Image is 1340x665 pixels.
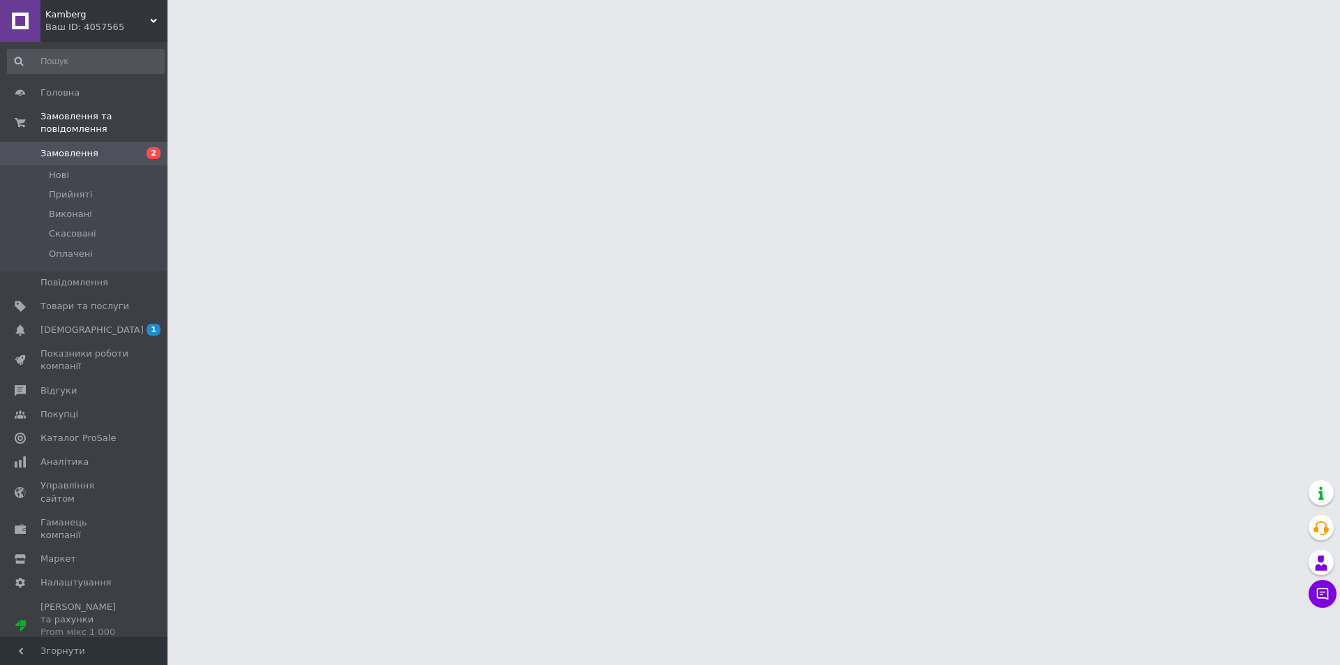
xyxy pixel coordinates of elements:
span: Управління сайтом [40,479,129,505]
span: Відгуки [40,384,77,397]
span: [DEMOGRAPHIC_DATA] [40,324,144,336]
div: Ваш ID: 4057565 [45,21,167,33]
span: Kamberg [45,8,150,21]
input: Пошук [7,49,165,74]
span: Оплачені [49,248,93,260]
span: Прийняті [49,188,92,201]
span: Виконані [49,208,92,221]
span: Замовлення [40,147,98,160]
button: Чат з покупцем [1309,580,1337,608]
div: Prom мікс 1 000 (13 місяців) [40,626,129,651]
span: 1 [147,324,161,336]
span: Налаштування [40,576,112,589]
span: Показники роботи компанії [40,348,129,373]
span: [PERSON_NAME] та рахунки [40,601,129,652]
span: Каталог ProSale [40,432,116,444]
span: Покупці [40,408,78,421]
span: Товари та послуги [40,300,129,313]
span: Аналітика [40,456,89,468]
span: Нові [49,169,69,181]
span: Головна [40,87,80,99]
span: Повідомлення [40,276,108,289]
span: Гаманець компанії [40,516,129,541]
span: 2 [147,147,161,159]
span: Маркет [40,553,76,565]
span: Скасовані [49,227,96,240]
span: Замовлення та повідомлення [40,110,167,135]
